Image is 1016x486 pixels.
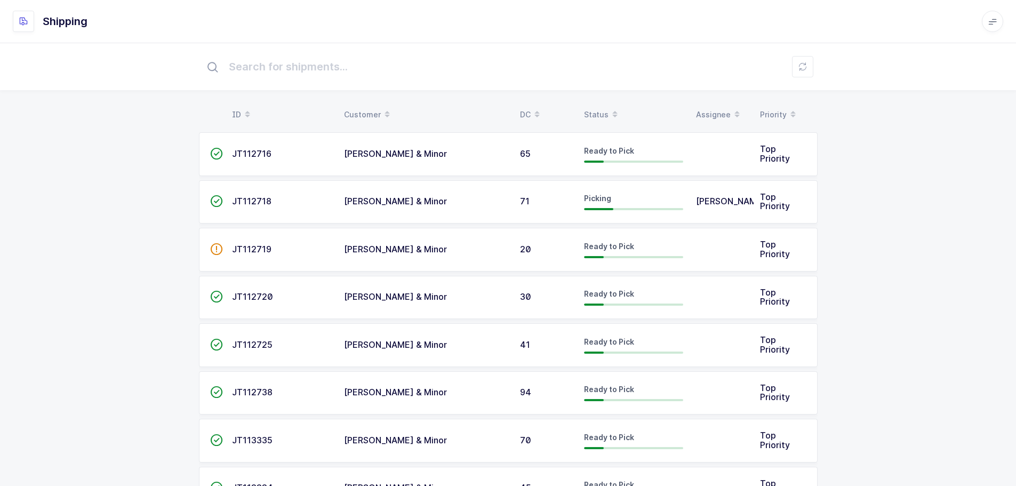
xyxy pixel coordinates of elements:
span: 41 [520,339,530,350]
span: JT113335 [232,435,273,445]
span: [PERSON_NAME] [696,196,766,206]
span:  [210,148,223,159]
span: Ready to Pick [584,385,634,394]
input: Search for shipments... [199,50,818,84]
span: Top Priority [760,192,790,212]
span:  [210,435,223,445]
span: Picking [584,194,611,203]
span: Top Priority [760,383,790,403]
span: JT112725 [232,339,273,350]
span: [PERSON_NAME] & Minor [344,148,447,159]
span: Top Priority [760,430,790,450]
span: 65 [520,148,531,159]
span: Ready to Pick [584,289,634,298]
span:  [210,196,223,206]
span: 71 [520,196,530,206]
span: JT112716 [232,148,271,159]
span: [PERSON_NAME] & Minor [344,196,447,206]
span: Ready to Pick [584,242,634,251]
div: Priority [760,106,811,124]
span: [PERSON_NAME] & Minor [344,291,447,302]
span: [PERSON_NAME] & Minor [344,339,447,350]
span: Ready to Pick [584,337,634,346]
span:  [210,387,223,397]
span: [PERSON_NAME] & Minor [344,387,447,397]
span: 94 [520,387,531,397]
span: [PERSON_NAME] & Minor [344,244,447,254]
span: JT112720 [232,291,273,302]
span: Ready to Pick [584,146,634,155]
span:  [210,244,223,254]
span: Top Priority [760,239,790,259]
span: 30 [520,291,531,302]
span: 20 [520,244,531,254]
h1: Shipping [43,13,87,30]
div: Status [584,106,683,124]
span: JT112719 [232,244,271,254]
div: Assignee [696,106,747,124]
span:  [210,291,223,302]
span: Top Priority [760,334,790,355]
span: [PERSON_NAME] & Minor [344,435,447,445]
div: ID [232,106,331,124]
div: Customer [344,106,507,124]
span: JT112738 [232,387,273,397]
span: 70 [520,435,531,445]
span: JT112718 [232,196,271,206]
span: Top Priority [760,287,790,307]
span: Top Priority [760,144,790,164]
span: Ready to Pick [584,433,634,442]
div: DC [520,106,571,124]
span:  [210,339,223,350]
